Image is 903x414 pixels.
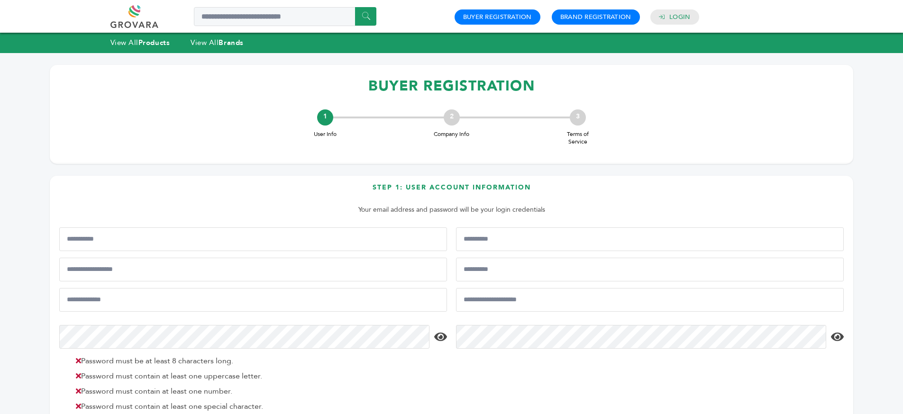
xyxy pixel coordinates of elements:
input: Confirm Email Address* [456,288,844,312]
a: Brand Registration [560,13,631,21]
strong: Brands [219,38,243,47]
span: User Info [306,130,344,138]
input: Confirm Password* [456,325,826,349]
input: Password* [59,325,429,349]
a: Buyer Registration [463,13,532,21]
p: Your email address and password will be your login credentials [64,204,839,216]
input: Search a product or brand... [194,7,376,26]
div: 2 [444,109,460,126]
input: Email Address* [59,288,447,312]
strong: Products [138,38,170,47]
input: First Name* [59,227,447,251]
div: 3 [570,109,586,126]
a: Login [669,13,690,21]
a: View AllProducts [110,38,170,47]
h3: Step 1: User Account Information [59,183,844,199]
input: Job Title* [456,258,844,281]
li: Password must contain at least one number. [71,386,445,397]
h1: BUYER REGISTRATION [59,72,844,100]
a: View AllBrands [191,38,244,47]
input: Last Name* [456,227,844,251]
input: Mobile Phone Number [59,258,447,281]
div: 1 [317,109,333,126]
li: Password must be at least 8 characters long. [71,355,445,367]
span: Terms of Service [559,130,597,146]
li: Password must contain at least one special character. [71,401,445,412]
li: Password must contain at least one uppercase letter. [71,370,445,382]
span: Company Info [433,130,471,138]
